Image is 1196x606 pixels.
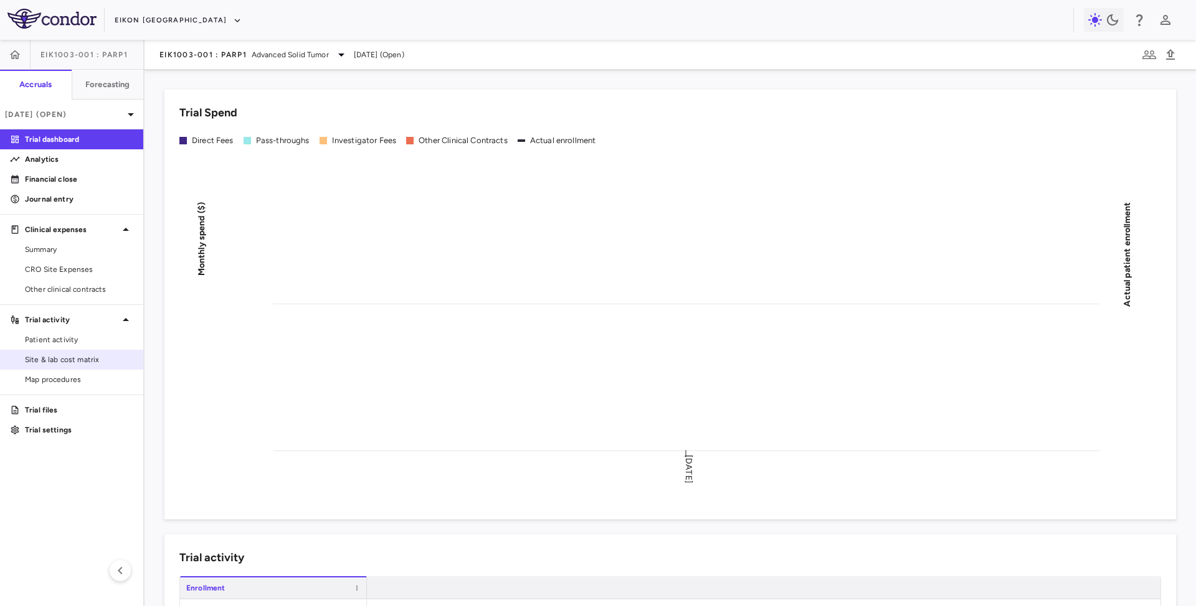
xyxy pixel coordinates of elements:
[159,50,247,60] span: EIK1003-001 : PARP1
[179,105,237,121] h6: Trial Spend
[196,202,207,276] tspan: Monthly spend ($)
[256,135,310,146] div: Pass-throughs
[115,11,242,30] button: Eikon [GEOGRAPHIC_DATA]
[25,193,133,205] p: Journal entry
[5,109,123,120] p: [DATE] (Open)
[192,135,234,146] div: Direct Fees
[530,135,596,146] div: Actual enrollment
[252,49,329,60] span: Advanced Solid Tumor
[25,154,133,165] p: Analytics
[19,79,52,90] h6: Accruals
[354,49,404,60] span: [DATE] (Open)
[25,424,133,436] p: Trial settings
[419,135,508,146] div: Other Clinical Contracts
[25,404,133,416] p: Trial files
[186,584,225,592] span: Enrollment
[7,9,97,29] img: logo-full-SnFGN8VE.png
[25,264,133,275] span: CRO Site Expenses
[25,354,133,365] span: Site & lab cost matrix
[25,134,133,145] p: Trial dashboard
[683,455,694,483] text: [DATE]
[40,50,128,60] span: EIK1003-001 : PARP1
[25,284,133,295] span: Other clinical contracts
[25,314,118,325] p: Trial activity
[25,224,118,235] p: Clinical expenses
[1122,202,1132,306] tspan: Actual patient enrollment
[25,334,133,345] span: Patient activity
[332,135,397,146] div: Investigator Fees
[25,244,133,255] span: Summary
[85,79,130,90] h6: Forecasting
[25,374,133,385] span: Map procedures
[25,174,133,185] p: Financial close
[179,549,244,566] h6: Trial activity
